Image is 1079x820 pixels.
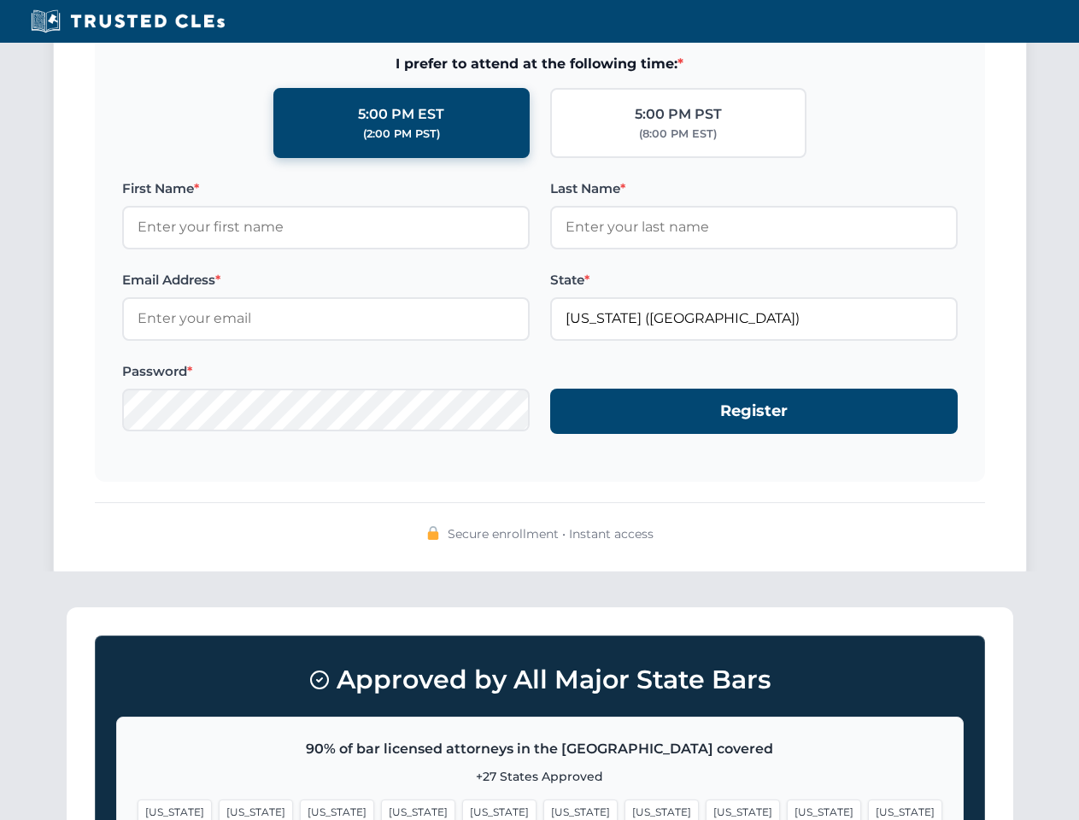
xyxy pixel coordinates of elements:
[550,206,958,249] input: Enter your last name
[550,389,958,434] button: Register
[138,767,942,786] p: +27 States Approved
[363,126,440,143] div: (2:00 PM PST)
[550,297,958,340] input: Florida (FL)
[122,361,530,382] label: Password
[116,657,964,703] h3: Approved by All Major State Bars
[122,53,958,75] span: I prefer to attend at the following time:
[122,270,530,290] label: Email Address
[122,297,530,340] input: Enter your email
[550,270,958,290] label: State
[26,9,230,34] img: Trusted CLEs
[358,103,444,126] div: 5:00 PM EST
[138,738,942,760] p: 90% of bar licensed attorneys in the [GEOGRAPHIC_DATA] covered
[426,526,440,540] img: 🔒
[122,206,530,249] input: Enter your first name
[448,524,654,543] span: Secure enrollment • Instant access
[550,179,958,199] label: Last Name
[122,179,530,199] label: First Name
[639,126,717,143] div: (8:00 PM EST)
[635,103,722,126] div: 5:00 PM PST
